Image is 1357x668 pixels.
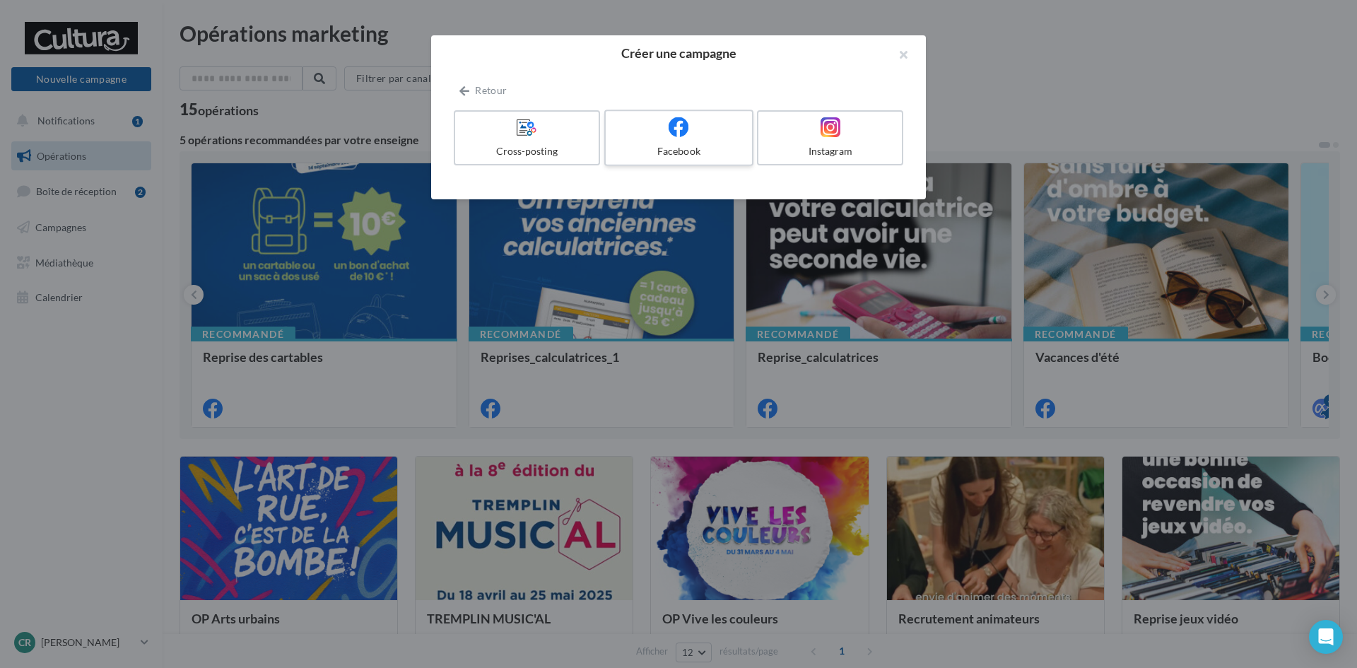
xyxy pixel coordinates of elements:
div: Instagram [764,144,896,158]
h2: Créer une campagne [454,47,903,59]
div: Cross-posting [461,144,593,158]
div: Facebook [611,144,746,158]
button: Retour [454,82,512,99]
div: Open Intercom Messenger [1309,620,1343,654]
